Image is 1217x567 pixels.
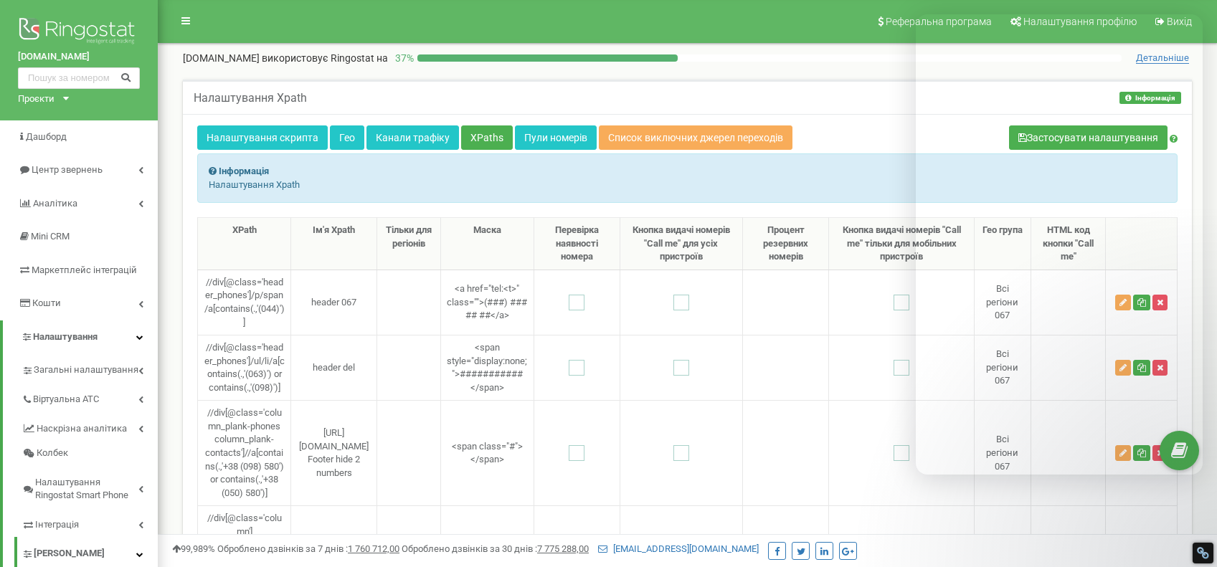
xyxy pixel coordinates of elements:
[33,331,98,342] span: Налаштування
[33,393,99,406] span: Віртуальна АТС
[18,92,55,106] div: Проєкти
[209,178,1166,192] p: Налаштування Xpath
[388,51,417,65] p: 37 %
[3,320,158,354] a: Налаштування
[1168,486,1203,520] iframe: Intercom live chat
[183,51,388,65] p: [DOMAIN_NAME]
[537,543,589,554] u: 7 775 288,00
[172,543,215,554] span: 99,989%
[291,270,377,335] td: header 067
[22,466,158,508] a: Налаштування Ringostat Smart Phone
[461,125,513,150] a: XPaths
[34,547,105,561] span: [PERSON_NAME]
[916,14,1203,475] iframe: Intercom live chat
[31,231,70,242] span: Mini CRM
[32,265,137,275] span: Маркетплейс інтеграцій
[1196,546,1210,560] div: Restore Info Box &#10;&#10;NoFollow Info:&#10; META-Robots NoFollow: &#09;false&#10; META-Robots ...
[22,383,158,412] a: Віртуальна АТС
[440,270,534,335] td: <a href="tel:<t>" class="">(###) ### ## ##</a>
[515,125,597,150] a: Пули номерів
[366,125,459,150] a: Канали трафіку
[33,198,77,209] span: Аналiтика
[219,166,269,176] strong: Інформація
[829,218,974,270] th: Кнопка видачі номерів "Call me" тільки для мобільних пристроїв
[37,447,68,460] span: Колбек
[32,297,61,308] span: Кошти
[198,218,291,270] th: XPath
[18,14,140,50] img: Ringostat logo
[440,401,534,506] td: <span class="#"></span>
[291,335,377,401] td: header del
[34,363,138,377] span: Загальні налаштування
[348,543,399,554] u: 1 760 712,00
[886,16,992,27] span: Реферальна програма
[26,131,67,142] span: Дашборд
[377,218,441,270] th: Тільки для регіонів
[599,125,792,150] a: Список виключних джерел переходів
[22,508,158,538] a: Інтеграція
[198,335,291,401] td: //div[@class='header_phones']/ul/li/a[contains(.,'(063)') or contains(.,'(098)')]
[291,218,377,270] th: Ім'я Xpath
[32,164,103,175] span: Центр звернень
[22,412,158,442] a: Наскрізна аналітика
[198,270,291,335] td: //div[@class='header_phones']/p/span/a[contains(.,'(044)')]
[217,543,399,554] span: Оброблено дзвінків за 7 днів :
[330,125,364,150] a: Гео
[440,218,534,270] th: Маска
[402,543,589,554] span: Оброблено дзвінків за 30 днів :
[620,218,742,270] th: Кнопка видачі номерів "Call me" для усіх пристроїв
[37,422,127,436] span: Наскрізна аналітика
[598,543,759,554] a: [EMAIL_ADDRESS][DOMAIN_NAME]
[35,476,138,502] span: Налаштування Ringostat Smart Phone
[35,518,79,532] span: Інтеграція
[198,401,291,506] td: //div[@class='column_plank-phones column_plank-contacts']//a[contains(.,'+38 (098) 580') or conta...
[18,50,140,64] a: [DOMAIN_NAME]
[440,335,534,401] td: <span style="display:none;">###########</span>
[18,67,140,89] input: Пошук за номером
[194,92,307,105] h5: Налаштування Xpath
[742,218,829,270] th: Процент резервних номерів
[197,125,328,150] a: Налаштування скрипта
[22,537,158,566] a: [PERSON_NAME]
[262,52,388,64] span: використовує Ringostat на
[22,441,158,466] a: Колбек
[534,218,620,270] th: Перевірка наявності номера
[22,353,158,383] a: Загальні налаштування
[291,401,377,506] td: [URL][DOMAIN_NAME] Footer hide 2 numbers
